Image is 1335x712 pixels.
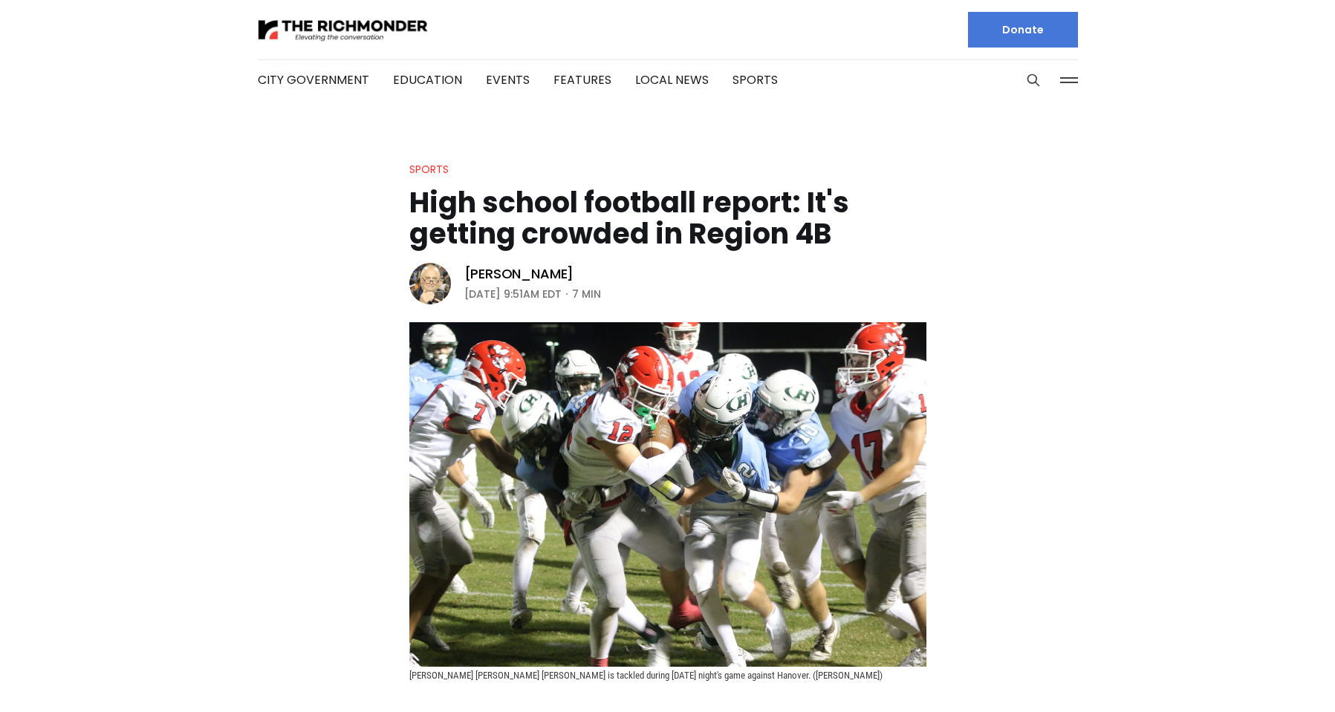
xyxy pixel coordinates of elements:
[464,265,574,283] a: [PERSON_NAME]
[258,17,429,43] img: The Richmonder
[409,263,451,304] img: Rob Witham
[393,71,462,88] a: Education
[553,71,611,88] a: Features
[486,71,530,88] a: Events
[635,71,709,88] a: Local News
[258,71,369,88] a: City Government
[409,162,449,177] a: Sports
[409,670,883,681] span: [PERSON_NAME] [PERSON_NAME] [PERSON_NAME] is tackled during [DATE] night's game against Hanover. ...
[1022,69,1045,91] button: Search this site
[409,322,926,667] img: High school football report: It's getting crowded in Region 4B
[572,285,601,303] span: 7 min
[464,285,562,303] time: [DATE] 9:51AM EDT
[968,12,1078,48] a: Donate
[409,187,926,249] h1: High school football report: It's getting crowded in Region 4B
[733,71,778,88] a: Sports
[1209,639,1335,712] iframe: portal-trigger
